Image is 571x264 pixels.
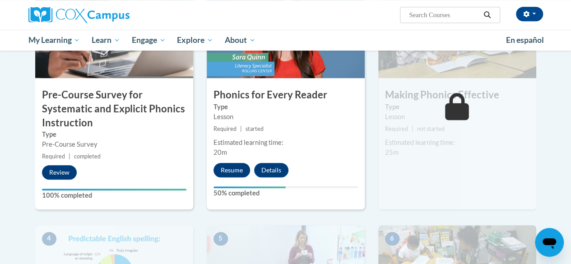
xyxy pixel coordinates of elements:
button: Review [42,165,77,180]
div: Your progress [214,186,286,188]
span: 4 [42,232,56,245]
span: Required [385,125,408,132]
span: 5 [214,232,228,245]
label: Type [385,102,529,112]
span: Learn [92,35,120,46]
label: 100% completed [42,190,186,200]
div: Lesson [385,112,529,122]
span: not started [417,125,445,132]
label: Type [214,102,358,112]
span: | [240,125,242,132]
span: started [246,125,264,132]
a: Explore [171,30,219,51]
label: Type [42,130,186,139]
img: Cox Campus [28,7,130,23]
button: Search [480,9,494,20]
span: En español [506,35,544,45]
span: 6 [385,232,399,245]
span: completed [74,153,101,160]
h3: Phonics for Every Reader [207,88,365,102]
div: Main menu [22,30,550,51]
a: Learn [86,30,126,51]
span: Explore [177,35,213,46]
input: Search Courses [408,9,480,20]
button: Resume [214,163,250,177]
div: Estimated learning time: [214,138,358,148]
span: Engage [132,35,166,46]
span: Required [42,153,65,160]
div: Pre-Course Survey [42,139,186,149]
div: Your progress [42,189,186,190]
button: Details [254,163,288,177]
h3: Making Phonics Effective [378,88,536,102]
span: Required [214,125,237,132]
span: My Learning [28,35,80,46]
span: | [412,125,413,132]
a: My Learning [23,30,86,51]
iframe: Button to launch messaging window [535,228,564,257]
button: Account Settings [516,7,543,21]
a: About [219,30,261,51]
div: Estimated learning time: [385,138,529,148]
span: About [225,35,255,46]
span: | [69,153,70,160]
label: 50% completed [214,188,358,198]
div: Lesson [214,112,358,122]
span: 25m [385,148,399,156]
h3: Pre-Course Survey for Systematic and Explicit Phonics Instruction [35,88,193,130]
a: Engage [126,30,172,51]
span: 20m [214,148,227,156]
a: En español [500,31,550,50]
a: Cox Campus [28,7,191,23]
